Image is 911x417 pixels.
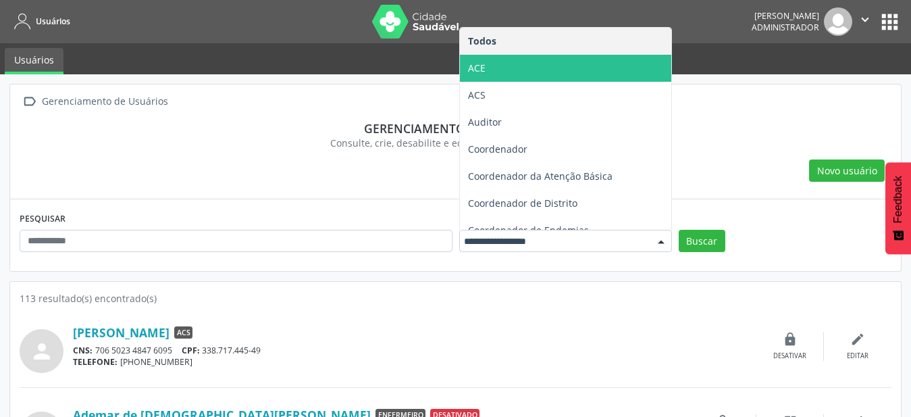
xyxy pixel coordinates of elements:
a: Usuários [9,10,70,32]
i: person [30,339,54,364]
span: Administrador [752,22,819,33]
div: Desativar [773,351,806,361]
span: Feedback [892,176,904,223]
div: Editar [847,351,868,361]
button:  [852,7,878,36]
span: Todos [468,34,496,47]
span: Coordenador da Atenção Básica [468,170,613,182]
span: Coordenador [468,143,527,155]
i:  [20,92,39,112]
span: CNS: [73,345,93,356]
div: 706 5023 4847 6095 338.717.445-49 [73,345,756,356]
div: Gerenciamento de usuários [29,121,882,136]
div: 113 resultado(s) encontrado(s) [20,291,891,305]
span: Auditor [468,116,502,128]
span: Coordenador de Endemias [468,224,589,237]
span: CPF: [182,345,200,356]
div: Consulte, crie, desabilite e edite os usuários do sistema [29,136,882,150]
span: Novo usuário [817,164,877,178]
a:  Gerenciamento de Usuários [20,92,170,112]
i: lock [783,332,798,347]
i:  [858,12,873,27]
i: edit [850,332,865,347]
img: img [824,7,852,36]
span: Usuários [36,16,70,27]
button: Buscar [679,230,725,253]
span: TELEFONE: [73,356,118,368]
span: Coordenador de Distrito [468,197,577,210]
button: Feedback - Mostrar pesquisa [885,162,911,254]
span: ACS [174,326,192,339]
div: Gerenciamento de Usuários [39,92,170,112]
span: ACE [468,62,486,74]
button: apps [878,10,902,34]
a: [PERSON_NAME] [73,325,170,340]
button: Novo usuário [809,160,885,182]
a: Usuários [5,48,63,74]
div: [PERSON_NAME] [752,10,819,22]
span: ACS [468,89,486,101]
label: PESQUISAR [20,209,66,230]
div: [PHONE_NUMBER] [73,356,756,368]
